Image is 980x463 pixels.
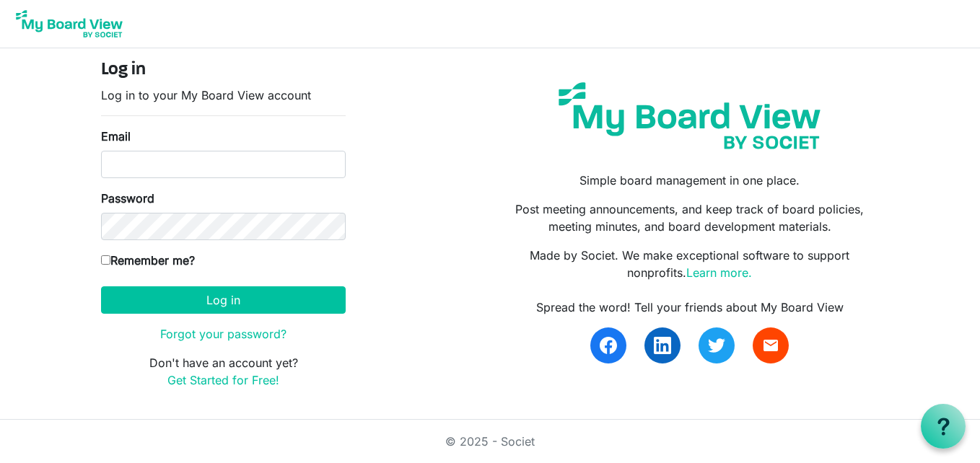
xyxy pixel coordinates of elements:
input: Remember me? [101,255,110,265]
a: Forgot your password? [160,327,286,341]
div: Spread the word! Tell your friends about My Board View [501,299,879,316]
span: email [762,337,779,354]
img: facebook.svg [600,337,617,354]
a: Learn more. [686,265,752,280]
p: Simple board management in one place. [501,172,879,189]
a: © 2025 - Societ [445,434,535,449]
p: Made by Societ. We make exceptional software to support nonprofits. [501,247,879,281]
p: Log in to your My Board View account [101,87,346,104]
label: Remember me? [101,252,195,269]
h4: Log in [101,60,346,81]
img: twitter.svg [708,337,725,354]
label: Password [101,190,154,207]
p: Post meeting announcements, and keep track of board policies, meeting minutes, and board developm... [501,200,879,235]
label: Email [101,128,131,145]
img: linkedin.svg [654,337,671,354]
a: Get Started for Free! [167,373,279,387]
p: Don't have an account yet? [101,354,346,389]
a: email [753,327,789,363]
button: Log in [101,286,346,314]
img: My Board View Logo [12,6,127,42]
img: my-board-view-societ.svg [548,71,831,160]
